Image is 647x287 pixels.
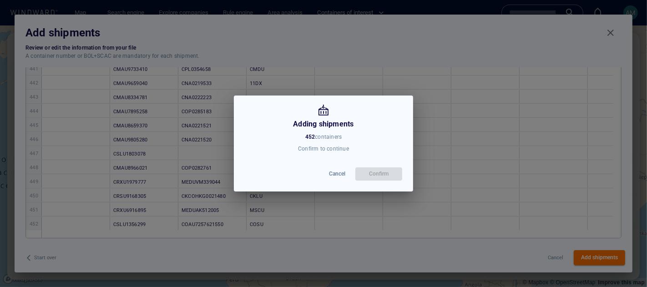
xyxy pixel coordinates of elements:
div: Confirm to continue [296,143,351,155]
span: 452 [305,134,315,140]
button: Cancel [323,167,352,181]
div: containers [296,131,351,143]
iframe: Chat [608,246,640,280]
div: Adding shipments [293,118,354,131]
span: Cancel [329,169,345,179]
